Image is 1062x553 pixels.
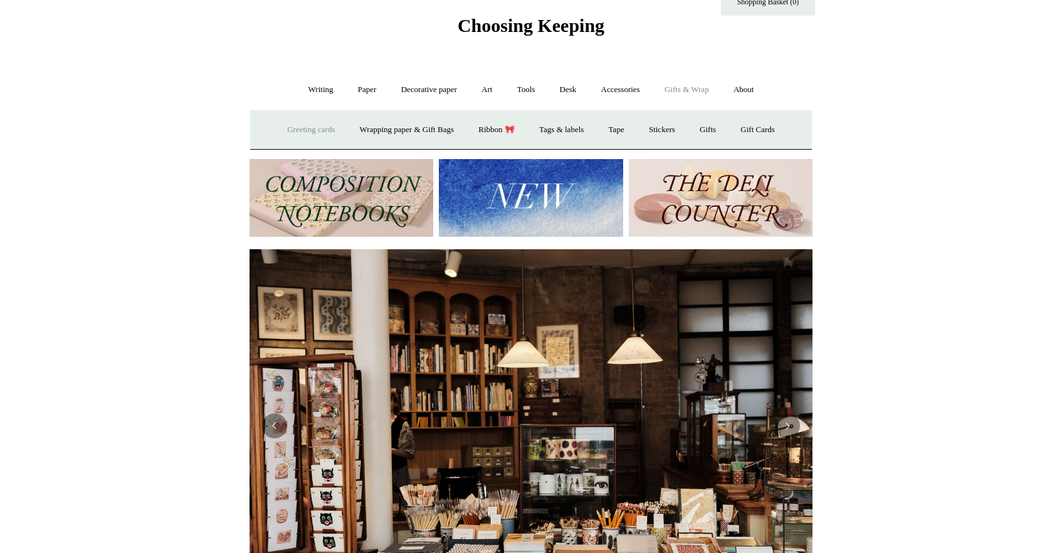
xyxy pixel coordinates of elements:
[470,73,503,106] a: Art
[349,113,465,147] a: Wrapping paper & Gift Bags
[653,73,720,106] a: Gifts & Wrap
[439,159,623,237] img: New.jpg__PID:f73bdf93-380a-4a35-bcfe-7823039498e1
[775,413,800,438] button: Next
[688,113,727,147] a: Gifts
[276,113,346,147] a: Greeting cards
[458,15,604,36] span: Choosing Keeping
[250,159,433,237] img: 202302 Composition ledgers.jpg__PID:69722ee6-fa44-49dd-a067-31375e5d54ec
[638,113,686,147] a: Stickers
[458,25,604,34] a: Choosing Keeping
[629,159,812,237] img: The Deli Counter
[729,113,786,147] a: Gift Cards
[722,73,765,106] a: About
[506,73,547,106] a: Tools
[347,73,388,106] a: Paper
[528,113,595,147] a: Tags & labels
[390,73,468,106] a: Decorative paper
[597,113,636,147] a: Tape
[297,73,345,106] a: Writing
[467,113,526,147] a: Ribbon 🎀
[549,73,588,106] a: Desk
[590,73,651,106] a: Accessories
[262,413,287,438] button: Previous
